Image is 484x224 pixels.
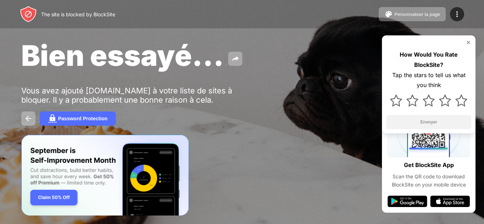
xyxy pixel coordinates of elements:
[453,10,461,18] img: menu-icon.svg
[439,94,451,107] img: star.svg
[388,173,470,189] div: Scan the QR code to download BlockSite on your mobile device
[394,12,440,17] div: Personnaliser la page
[384,10,393,18] img: pallet.svg
[423,94,435,107] img: star.svg
[231,54,240,63] img: share.svg
[58,116,107,121] div: Password Protection
[404,160,454,170] div: Get BlockSite App
[386,115,471,129] button: Envoyer
[388,196,427,207] img: google-play.svg
[406,94,418,107] img: star.svg
[48,114,57,123] img: password.svg
[40,111,116,126] button: Password Protection
[379,7,446,21] button: Personnaliser la page
[386,50,471,70] div: How Would You Rate BlockSite?
[21,38,224,73] span: Bien essayé...
[455,94,467,107] img: star.svg
[21,135,189,216] iframe: Banner
[430,196,470,207] img: app-store.svg
[386,70,471,91] div: Tap the stars to tell us what you think
[390,94,402,107] img: star.svg
[24,114,33,123] img: back.svg
[21,86,240,104] div: Vous avez ajouté [DOMAIN_NAME] à votre liste de sites à bloquer. Il y a probablement une bonne ra...
[20,6,37,23] img: header-logo.svg
[466,40,471,45] img: rate-us-close.svg
[41,11,115,17] div: The site is blocked by BlockSite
